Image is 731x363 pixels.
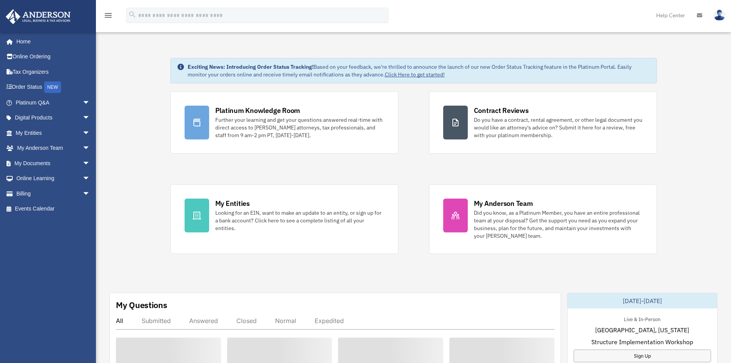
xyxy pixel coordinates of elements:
[104,13,113,20] a: menu
[5,64,102,80] a: Tax Organizers
[44,81,61,93] div: NEW
[188,63,650,78] div: Based on your feedback, we're thrilled to announce the launch of our new Order Status Tracking fe...
[275,317,296,325] div: Normal
[474,209,643,240] div: Did you know, as a Platinum Member, you have an entire professional team at your disposal? Get th...
[474,116,643,139] div: Do you have a contract, rental agreement, or other legal document you would like an attorney's ad...
[618,315,667,323] div: Live & In-Person
[429,91,657,154] a: Contract Reviews Do you have a contract, rental agreement, or other legal document you would like...
[170,91,398,154] a: Platinum Knowledge Room Further your learning and get your questions answered real-time with dire...
[188,63,314,70] strong: Exciting News: Introducing Order Status Tracking!
[83,186,98,202] span: arrow_drop_down
[5,201,102,217] a: Events Calendar
[83,156,98,171] span: arrow_drop_down
[104,11,113,20] i: menu
[5,49,102,65] a: Online Ordering
[83,95,98,111] span: arrow_drop_down
[215,199,250,208] div: My Entities
[568,293,717,308] div: [DATE]-[DATE]
[83,171,98,187] span: arrow_drop_down
[714,10,725,21] img: User Pic
[128,10,137,19] i: search
[5,34,98,49] a: Home
[236,317,257,325] div: Closed
[116,299,167,311] div: My Questions
[189,317,218,325] div: Answered
[5,186,102,201] a: Billingarrow_drop_down
[83,110,98,126] span: arrow_drop_down
[5,156,102,171] a: My Documentsarrow_drop_down
[5,141,102,156] a: My Anderson Teamarrow_drop_down
[385,71,445,78] a: Click Here to get started!
[215,209,384,232] div: Looking for an EIN, want to make an update to an entity, or sign up for a bank account? Click her...
[170,184,398,254] a: My Entities Looking for an EIN, want to make an update to an entity, or sign up for a bank accoun...
[83,125,98,141] span: arrow_drop_down
[595,325,689,335] span: [GEOGRAPHIC_DATA], [US_STATE]
[315,317,344,325] div: Expedited
[5,125,102,141] a: My Entitiesarrow_drop_down
[215,116,384,139] div: Further your learning and get your questions answered real-time with direct access to [PERSON_NAM...
[3,9,73,24] img: Anderson Advisors Platinum Portal
[474,199,533,208] div: My Anderson Team
[83,141,98,156] span: arrow_drop_down
[215,106,300,115] div: Platinum Knowledge Room
[5,95,102,110] a: Platinum Q&Aarrow_drop_down
[116,317,123,325] div: All
[5,110,102,126] a: Digital Productsarrow_drop_down
[474,106,529,115] div: Contract Reviews
[574,350,711,362] a: Sign Up
[142,317,171,325] div: Submitted
[429,184,657,254] a: My Anderson Team Did you know, as a Platinum Member, you have an entire professional team at your...
[5,171,102,186] a: Online Learningarrow_drop_down
[591,337,693,346] span: Structure Implementation Workshop
[5,80,102,95] a: Order StatusNEW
